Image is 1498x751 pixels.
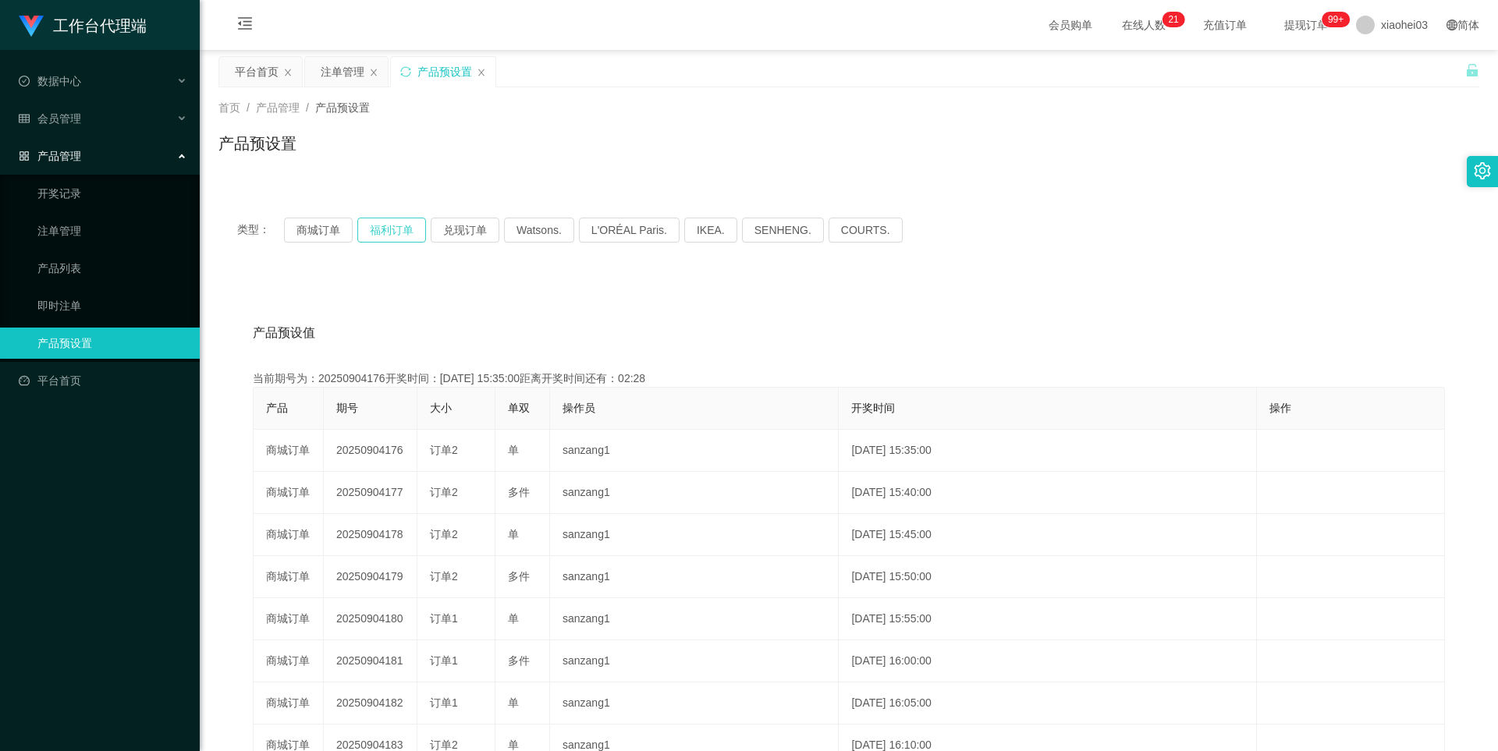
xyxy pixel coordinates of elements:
span: 多件 [508,486,530,498]
td: [DATE] 15:35:00 [839,430,1256,472]
span: 操作员 [563,402,595,414]
td: 商城订单 [254,556,324,598]
span: 订单2 [430,444,458,456]
i: 图标: global [1447,19,1457,30]
i: 图标: close [283,68,293,77]
i: 图标: unlock [1465,63,1479,77]
span: 多件 [508,570,530,583]
span: 产品预设置 [315,101,370,114]
span: 单 [508,696,519,709]
td: 商城订单 [254,598,324,640]
span: 单 [508,612,519,625]
td: sanzang1 [550,682,839,724]
sup: 1069 [1322,12,1350,27]
td: 商城订单 [254,682,324,724]
span: 在线人数 [1114,19,1173,30]
span: 订单1 [430,612,458,625]
td: sanzang1 [550,598,839,640]
span: 订单2 [430,739,458,751]
div: 产品预设置 [417,57,472,87]
span: 提现订单 [1276,19,1336,30]
td: [DATE] 16:00:00 [839,640,1256,682]
span: 单双 [508,402,530,414]
td: [DATE] 15:50:00 [839,556,1256,598]
a: 注单管理 [37,215,187,246]
span: 订单1 [430,654,458,667]
td: 20250904177 [324,472,417,514]
h1: 产品预设置 [218,132,296,155]
td: 商城订单 [254,640,324,682]
span: 充值订单 [1195,19,1255,30]
button: Watsons. [504,218,574,243]
span: 单 [508,444,519,456]
td: sanzang1 [550,640,839,682]
span: 会员管理 [19,112,81,125]
td: 20250904178 [324,514,417,556]
a: 即时注单 [37,290,187,321]
td: 商城订单 [254,430,324,472]
td: sanzang1 [550,472,839,514]
td: sanzang1 [550,430,839,472]
span: 开奖时间 [851,402,895,414]
button: COURTS. [829,218,903,243]
td: [DATE] 16:05:00 [839,682,1256,724]
span: 订单2 [430,528,458,540]
td: sanzang1 [550,556,839,598]
i: 图标: table [19,113,30,124]
h1: 工作台代理端 [53,1,147,51]
button: IKEA. [684,218,737,243]
span: 多件 [508,654,530,667]
span: 首页 [218,101,240,114]
span: 单 [508,528,519,540]
span: 大小 [430,402,452,414]
td: 商城订单 [254,514,324,556]
button: 福利订单 [357,218,426,243]
i: 图标: setting [1474,162,1491,179]
i: 图标: close [477,68,486,77]
span: 期号 [336,402,358,414]
td: 20250904179 [324,556,417,598]
sup: 21 [1162,12,1184,27]
span: 产品管理 [19,150,81,162]
span: 数据中心 [19,75,81,87]
a: 图标: dashboard平台首页 [19,365,187,396]
td: 20250904182 [324,682,417,724]
p: 2 [1168,12,1173,27]
a: 开奖记录 [37,178,187,209]
img: logo.9652507e.png [19,16,44,37]
span: 操作 [1269,402,1291,414]
a: 产品列表 [37,253,187,284]
td: [DATE] 15:40:00 [839,472,1256,514]
button: SENHENG. [742,218,824,243]
td: 20250904180 [324,598,417,640]
td: [DATE] 15:55:00 [839,598,1256,640]
td: 20250904181 [324,640,417,682]
button: L'ORÉAL Paris. [579,218,680,243]
a: 工作台代理端 [19,19,147,31]
i: 图标: sync [400,66,411,77]
i: 图标: check-circle-o [19,76,30,87]
td: sanzang1 [550,514,839,556]
span: / [306,101,309,114]
span: 类型： [237,218,284,243]
button: 商城订单 [284,218,353,243]
button: 兑现订单 [431,218,499,243]
div: 当前期号为：20250904176开奖时间：[DATE] 15:35:00距离开奖时间还有：02:28 [253,370,1445,387]
td: 20250904176 [324,430,417,472]
a: 产品预设置 [37,328,187,359]
p: 1 [1173,12,1179,27]
span: 产品 [266,402,288,414]
td: [DATE] 15:45:00 [839,514,1256,556]
span: 订单2 [430,486,458,498]
div: 注单管理 [321,57,364,87]
span: / [247,101,250,114]
span: 产品管理 [256,101,300,114]
span: 订单2 [430,570,458,583]
span: 订单1 [430,696,458,709]
span: 产品预设值 [253,324,315,342]
i: 图标: appstore-o [19,151,30,161]
span: 单 [508,739,519,751]
i: 图标: close [369,68,378,77]
i: 图标: menu-fold [218,1,272,51]
td: 商城订单 [254,472,324,514]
